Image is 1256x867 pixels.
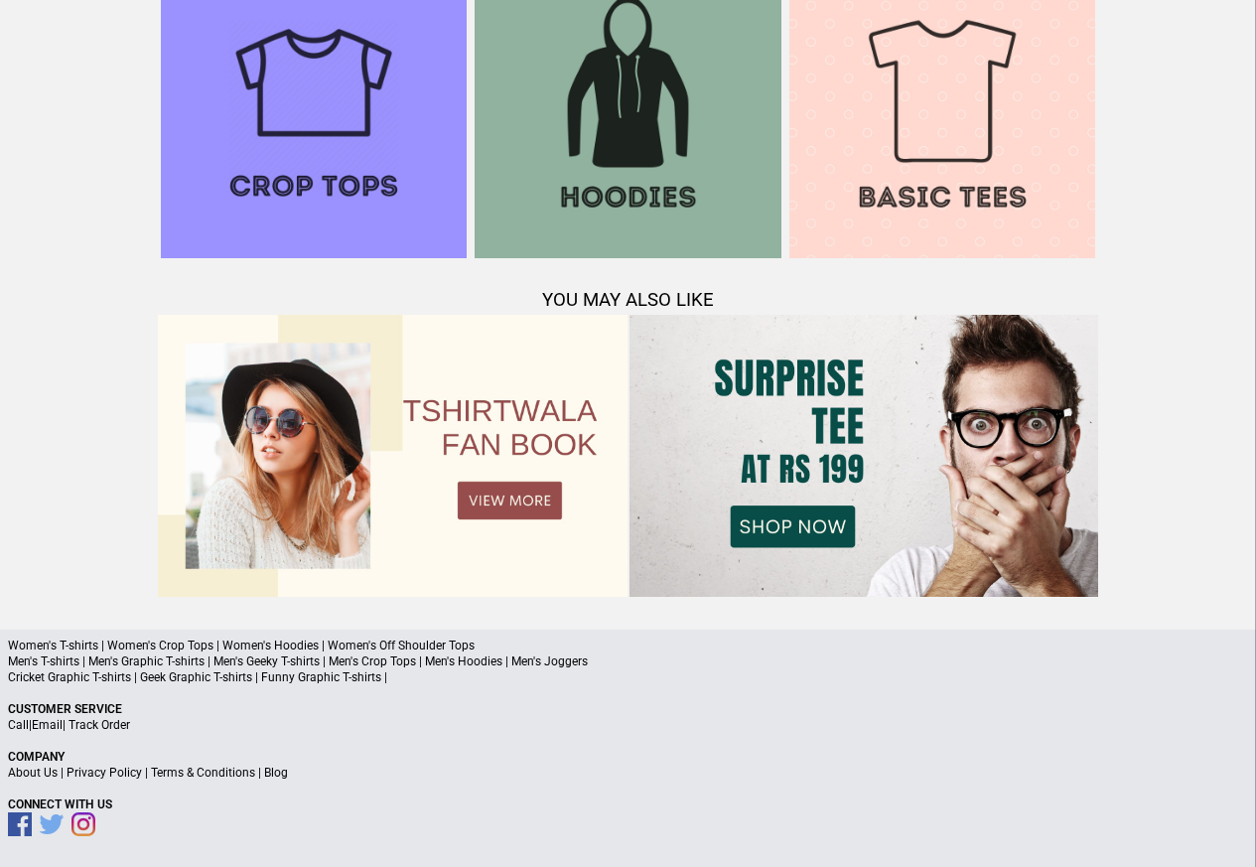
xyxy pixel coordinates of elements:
[8,638,1248,653] p: Women's T-shirts | Women's Crop Tops | Women's Hoodies | Women's Off Shoulder Tops
[151,766,255,780] a: Terms & Conditions
[8,765,1248,781] p: | | |
[8,766,58,780] a: About Us
[8,717,1248,733] p: | |
[8,718,29,732] a: Call
[8,701,1248,717] p: Customer Service
[8,796,1248,812] p: Connect With Us
[8,669,1248,685] p: Cricket Graphic T-shirts | Geek Graphic T-shirts | Funny Graphic T-shirts |
[542,289,714,311] span: YOU MAY ALSO LIKE
[8,749,1248,765] p: Company
[67,766,142,780] a: Privacy Policy
[32,718,63,732] a: Email
[69,718,130,732] a: Track Order
[8,653,1248,669] p: Men's T-shirts | Men's Graphic T-shirts | Men's Geeky T-shirts | Men's Crop Tops | Men's Hoodies ...
[264,766,288,780] a: Blog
